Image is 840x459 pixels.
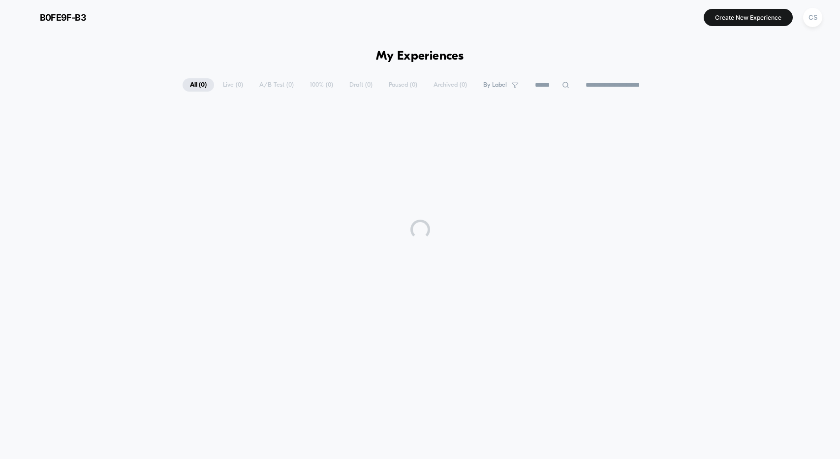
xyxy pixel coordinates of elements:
button: CS [800,7,825,28]
button: Create New Experience [704,9,793,26]
span: All ( 0 ) [183,78,214,92]
h1: My Experiences [376,49,464,64]
button: b0fe9f-b3 [15,9,89,25]
span: By Label [483,81,507,89]
div: CS [803,8,822,27]
span: b0fe9f-b3 [40,12,86,23]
